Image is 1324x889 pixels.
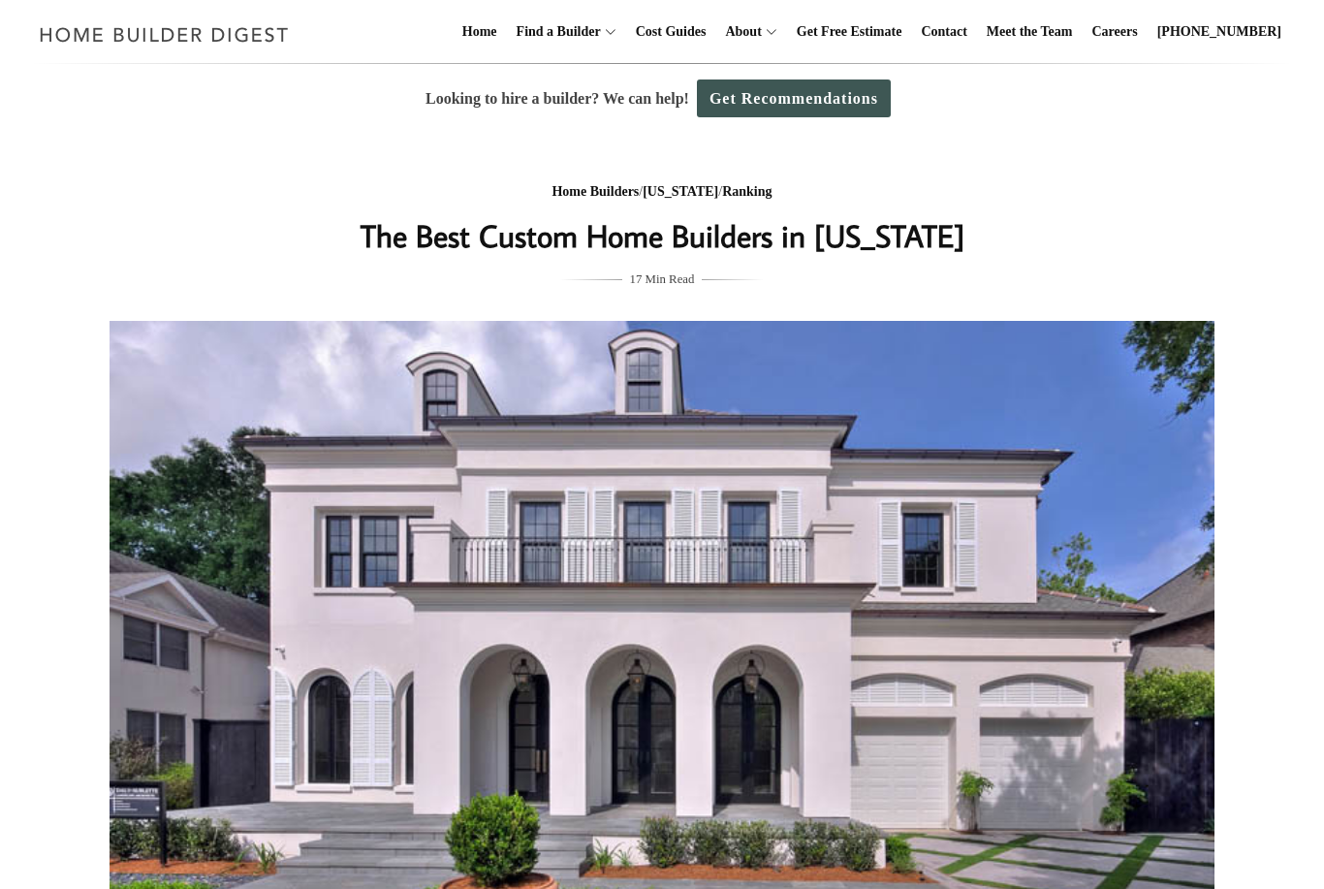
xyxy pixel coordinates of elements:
a: [PHONE_NUMBER] [1150,1,1289,63]
a: Find a Builder [509,1,601,63]
div: / / [275,180,1049,205]
a: Cost Guides [628,1,714,63]
span: 17 Min Read [630,269,695,290]
a: Home [455,1,505,63]
a: Contact [913,1,974,63]
a: [US_STATE] [643,184,718,199]
a: Get Recommendations [697,79,891,117]
a: Ranking [722,184,772,199]
a: Meet the Team [979,1,1081,63]
a: Home Builders [552,184,639,199]
h1: The Best Custom Home Builders in [US_STATE] [275,212,1049,259]
img: Home Builder Digest [31,16,298,53]
a: Careers [1085,1,1146,63]
a: About [717,1,761,63]
a: Get Free Estimate [789,1,910,63]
